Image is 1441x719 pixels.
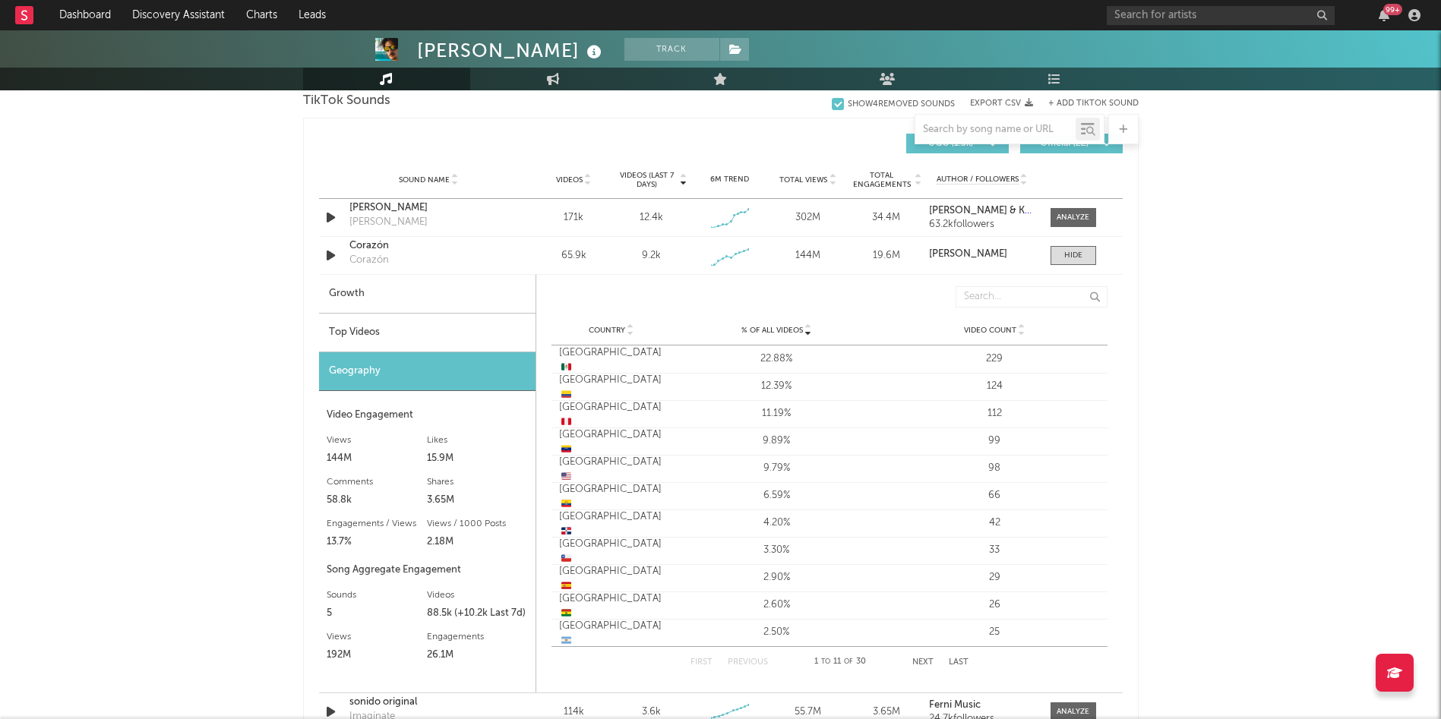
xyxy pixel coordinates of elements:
[821,658,830,665] span: to
[929,219,1035,230] div: 63.2k followers
[427,628,528,646] div: Engagements
[640,210,663,225] div: 12.4k
[915,124,1076,136] input: Search by song name or URL
[890,570,1100,585] div: 29
[1107,6,1335,25] input: Search for artists
[672,516,882,531] div: 4.20%
[561,418,571,427] span: 🇵🇪
[728,658,768,667] button: Previous
[890,598,1100,613] div: 26
[616,171,678,189] span: Videos (last 7 days)
[929,206,1057,216] strong: [PERSON_NAME] & KeniaOs
[327,449,428,468] div: 144M
[561,500,571,509] span: 🇪🇨
[890,379,1100,394] div: 124
[327,473,428,491] div: Comments
[349,200,508,216] a: [PERSON_NAME]
[559,564,664,594] div: [GEOGRAPHIC_DATA]
[327,646,428,664] div: 192M
[929,249,1007,259] strong: [PERSON_NAME]
[851,248,921,263] div: 19.6M
[427,491,528,509] div: 3.65M
[427,515,528,533] div: Views / 1000 Posts
[327,491,428,509] div: 58.8k
[1033,99,1139,108] button: + Add TikTok Sound
[327,586,428,604] div: Sounds
[672,406,882,421] div: 11.19%
[561,527,571,537] span: 🇩🇴
[890,625,1100,640] div: 25
[427,431,528,449] div: Likes
[690,658,713,667] button: First
[741,326,803,335] span: % of all Videos
[773,248,843,263] div: 144M
[319,352,536,391] div: Geography
[559,591,664,621] div: [GEOGRAPHIC_DATA]
[427,646,528,664] div: 26.1M
[672,379,882,394] div: 12.39%
[672,461,882,476] div: 9.79%
[399,175,450,184] span: Sound Name
[539,248,609,263] div: 65.9k
[561,390,571,400] span: 🇨🇴
[559,482,664,512] div: [GEOGRAPHIC_DATA]
[1379,9,1389,21] button: 99+
[303,92,390,110] span: TikTok Sounds
[890,434,1100,449] div: 99
[890,516,1100,531] div: 42
[890,461,1100,476] div: 98
[970,99,1033,108] button: Export CSV
[672,570,882,585] div: 2.90%
[642,248,661,263] div: 9.2k
[327,561,528,579] div: Song Aggregate Engagement
[349,253,389,268] div: Corazón
[561,636,571,646] span: 🇦🇷
[890,488,1100,503] div: 66
[559,455,664,484] div: [GEOGRAPHIC_DATA]
[672,543,882,558] div: 3.30%
[694,174,765,185] div: 6M Trend
[672,352,882,367] div: 22.88%
[937,175,1019,184] span: Author / Followers
[848,99,955,109] div: Show 4 Removed Sounds
[672,625,882,640] div: 2.50%
[319,314,536,352] div: Top Videos
[417,38,605,63] div: [PERSON_NAME]
[561,363,571,373] span: 🇲🇽
[559,345,664,375] div: [GEOGRAPHIC_DATA]
[779,175,827,184] span: Total Views
[561,609,571,619] span: 🇧🇴
[672,434,882,449] div: 9.89%
[327,431,428,449] div: Views
[929,700,1035,711] a: Ferni Music
[559,509,664,539] div: [GEOGRAPHIC_DATA]
[427,604,528,623] div: 88.5k (+10.2k Last 7d)
[798,653,882,671] div: 1 11 30
[327,604,428,623] div: 5
[890,352,1100,367] div: 229
[890,406,1100,421] div: 112
[559,400,664,430] div: [GEOGRAPHIC_DATA]
[929,249,1035,260] a: [PERSON_NAME]
[556,175,583,184] span: Videos
[559,427,664,457] div: [GEOGRAPHIC_DATA]
[1383,4,1402,15] div: 99 +
[773,210,843,225] div: 302M
[1048,99,1139,108] button: + Add TikTok Sound
[929,206,1035,216] a: [PERSON_NAME] & KeniaOs
[949,658,969,667] button: Last
[844,658,853,665] span: of
[327,533,428,551] div: 13.7%
[672,488,882,503] div: 6.59%
[539,210,609,225] div: 171k
[349,238,508,254] a: Corazón
[559,373,664,402] div: [GEOGRAPHIC_DATA]
[559,619,664,648] div: [GEOGRAPHIC_DATA]
[912,658,934,667] button: Next
[561,582,571,591] span: 🇪🇸
[427,473,528,491] div: Shares
[349,695,508,710] a: sonido original
[559,537,664,566] div: [GEOGRAPHIC_DATA]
